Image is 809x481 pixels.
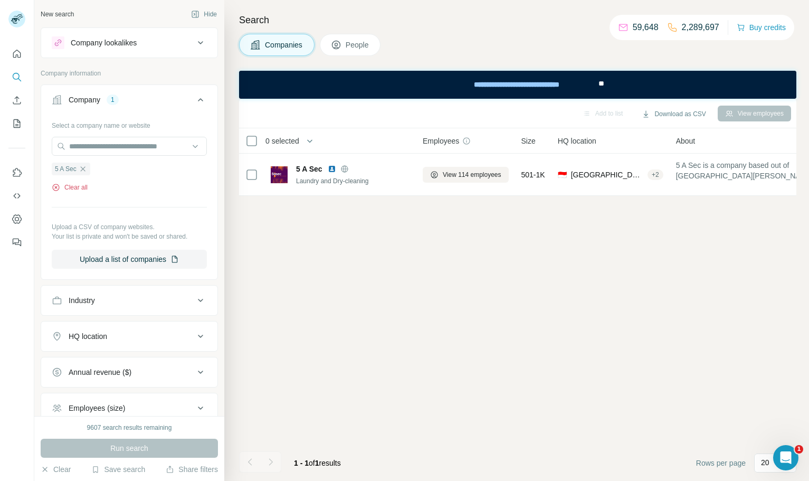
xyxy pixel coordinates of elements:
span: 1 - 1 [294,459,309,467]
div: Employees (size) [69,403,125,413]
span: 1 [315,459,319,467]
span: 🇮🇩 [558,169,567,180]
span: 501-1K [521,169,545,180]
button: Industry [41,288,217,313]
p: Your list is private and won't be saved or shared. [52,232,207,241]
div: Select a company name or website [52,117,207,130]
div: Annual revenue ($) [69,367,131,378]
div: Company lookalikes [71,37,137,48]
button: Upload a list of companies [52,250,207,269]
button: My lists [8,114,25,133]
button: Search [8,68,25,87]
button: Save search [91,464,145,475]
span: 0 selected [265,136,299,146]
span: results [294,459,341,467]
iframe: Banner [239,71,796,99]
span: Rows per page [696,458,746,468]
span: Employees [423,136,459,146]
button: Use Surfe API [8,186,25,205]
button: Quick start [8,44,25,63]
span: 5 A Sec [296,164,322,174]
span: People [346,40,370,50]
span: [GEOGRAPHIC_DATA], [GEOGRAPHIC_DATA], [GEOGRAPHIC_DATA] [571,169,643,180]
p: 59,648 [633,21,659,34]
img: Logo of 5 A Sec [271,166,288,183]
button: Dashboard [8,210,25,229]
button: HQ location [41,324,217,349]
div: New search [41,10,74,19]
button: Clear [41,464,71,475]
button: Download as CSV [634,106,713,122]
span: Companies [265,40,303,50]
span: View 114 employees [443,170,501,180]
span: of [309,459,315,467]
p: 2,289,697 [682,21,719,34]
img: LinkedIn logo [328,165,336,173]
div: HQ location [69,331,107,342]
button: Clear all [52,183,88,192]
span: HQ location [558,136,596,146]
span: 1 [795,445,803,454]
div: 1 [107,95,119,105]
button: Share filters [166,464,218,475]
span: 5 A Sec [55,164,77,174]
button: Company1 [41,87,217,117]
div: 9607 search results remaining [87,423,172,432]
button: Employees (size) [41,395,217,421]
h4: Search [239,13,796,27]
div: Industry [69,295,95,306]
button: Buy credits [737,20,786,35]
button: Hide [184,6,224,22]
p: 20 [761,457,769,468]
button: View 114 employees [423,167,509,183]
div: Company [69,95,100,105]
div: + 2 [648,170,663,180]
iframe: Intercom live chat [773,445,798,470]
div: Laundry and Dry-cleaning [296,176,410,186]
button: Enrich CSV [8,91,25,110]
button: Annual revenue ($) [41,360,217,385]
p: Company information [41,69,218,78]
button: Use Surfe on LinkedIn [8,163,25,182]
button: Company lookalikes [41,30,217,55]
button: Feedback [8,233,25,252]
span: Size [521,136,536,146]
span: About [676,136,696,146]
p: Upload a CSV of company websites. [52,222,207,232]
